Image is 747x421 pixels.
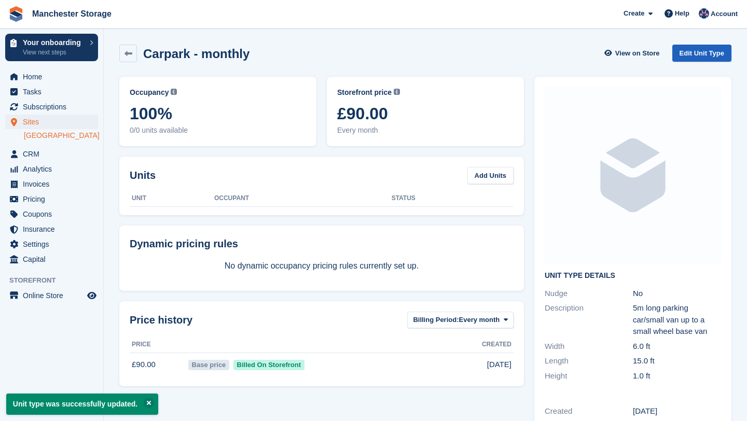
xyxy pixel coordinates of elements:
h2: Carpark - monthly [143,47,250,61]
span: Occupancy [130,87,169,98]
img: icon-info-grey-7440780725fd019a000dd9b08b2336e03edf1995a4989e88bcd33f0948082b44.svg [171,89,177,95]
span: Price history [130,312,192,328]
span: Billed On Storefront [233,360,305,370]
img: blank-unit-type-icon-ffbac7b88ba66c5e286b0e438baccc4b9c83835d4c34f86887a83fc20ec27e7b.svg [545,87,721,263]
div: Length [545,355,633,367]
img: icon-info-grey-7440780725fd019a000dd9b08b2336e03edf1995a4989e88bcd33f0948082b44.svg [394,89,400,95]
span: Billing Period: [413,315,459,325]
span: £90.00 [337,104,514,123]
div: Description [545,302,633,338]
span: Tasks [23,85,85,99]
div: Nudge [545,288,633,300]
a: menu [5,147,98,161]
div: Dynamic pricing rules [130,236,514,251]
p: View next steps [23,48,85,57]
span: Pricing [23,192,85,206]
a: menu [5,69,98,84]
td: £90.00 [130,353,186,376]
span: Home [23,69,85,84]
a: View on Store [603,45,664,62]
div: 1.0 ft [633,370,721,382]
th: Unit [130,190,214,207]
span: Subscriptions [23,100,85,114]
div: Width [545,341,633,353]
span: [DATE] [487,359,511,371]
a: menu [5,192,98,206]
span: Created [482,340,511,349]
a: menu [5,207,98,221]
span: Sites [23,115,85,129]
div: No [633,288,721,300]
p: Unit type was successfully updated. [6,394,158,415]
a: menu [5,162,98,176]
a: Manchester Storage [28,5,116,22]
span: Base price [188,360,229,370]
span: Invoices [23,177,85,191]
a: Add Units [467,167,514,184]
span: Insurance [23,222,85,236]
div: [DATE] [633,405,721,417]
button: Billing Period: Every month [407,312,514,329]
img: stora-icon-8386f47178a22dfd0bd8f6a31ec36ba5ce8667c1dd55bd0f319d3a0aa187defe.svg [8,6,24,22]
span: CRM [23,147,85,161]
span: View on Store [615,48,660,59]
a: menu [5,237,98,251]
span: Coupons [23,207,85,221]
span: Storefront [9,275,103,286]
div: Created [545,405,633,417]
a: menu [5,115,98,129]
span: Every month [337,125,514,136]
a: menu [5,177,98,191]
th: Price [130,336,186,353]
span: 100% [130,104,306,123]
h2: Units [130,167,156,183]
a: Edit Unit Type [672,45,731,62]
span: Storefront price [337,87,392,98]
div: Height [545,370,633,382]
span: Analytics [23,162,85,176]
a: Preview store [86,289,98,302]
span: Create [624,8,644,19]
a: Your onboarding View next steps [5,34,98,61]
a: menu [5,252,98,266]
span: Capital [23,252,85,266]
span: Settings [23,237,85,251]
a: menu [5,85,98,99]
span: Account [711,9,738,19]
span: 0/0 units available [130,125,306,136]
a: menu [5,100,98,114]
span: Help [675,8,689,19]
span: Online Store [23,288,85,303]
p: No dynamic occupancy pricing rules currently set up. [130,260,514,272]
th: Occupant [214,190,392,207]
th: Status [392,190,514,207]
p: Your onboarding [23,39,85,46]
a: [GEOGRAPHIC_DATA] [24,131,98,141]
a: menu [5,222,98,236]
h2: Unit Type details [545,272,721,280]
div: 15.0 ft [633,355,721,367]
span: Every month [459,315,500,325]
div: 6.0 ft [633,341,721,353]
a: menu [5,288,98,303]
div: 5m long parking car/small van up to a small wheel base van [633,302,721,338]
